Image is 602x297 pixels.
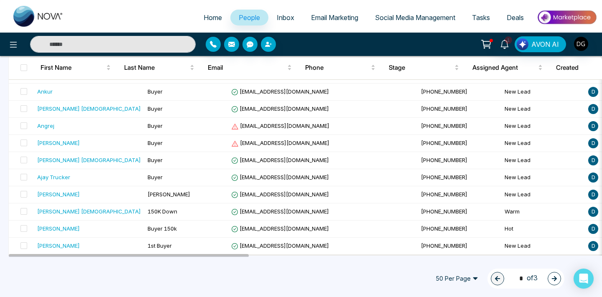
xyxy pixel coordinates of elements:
[501,169,585,186] td: New Lead
[148,225,177,232] span: Buyer 150k
[507,13,524,22] span: Deals
[268,10,303,25] a: Inbox
[231,88,329,95] span: [EMAIL_ADDRESS][DOMAIN_NAME]
[588,207,598,217] span: D
[37,190,80,198] div: [PERSON_NAME]
[208,63,286,73] span: Email
[464,10,498,25] a: Tasks
[231,105,329,112] span: [EMAIL_ADDRESS][DOMAIN_NAME]
[239,13,260,22] span: People
[501,135,585,152] td: New Lead
[389,63,453,73] span: Stage
[41,63,105,73] span: First Name
[148,140,163,146] span: Buyer
[501,101,585,118] td: New Lead
[588,104,598,114] span: D
[124,63,188,73] span: Last Name
[588,138,598,148] span: D
[517,38,528,50] img: Lead Flow
[148,157,163,163] span: Buyer
[148,242,172,249] span: 1st Buyer
[367,10,464,25] a: Social Media Management
[375,13,455,22] span: Social Media Management
[37,224,80,233] div: [PERSON_NAME]
[588,173,598,183] span: D
[505,36,512,44] span: 1
[536,8,597,27] img: Market-place.gif
[117,56,201,79] th: Last Name
[37,122,54,130] div: Angrej
[501,203,585,221] td: Warm
[421,208,467,215] span: [PHONE_NUMBER]
[230,10,268,25] a: People
[430,272,484,285] span: 50 Per Page
[231,242,329,249] span: [EMAIL_ADDRESS][DOMAIN_NAME]
[148,174,163,180] span: Buyer
[466,56,549,79] th: Assigned Agent
[421,88,467,95] span: [PHONE_NUMBER]
[495,36,515,51] a: 1
[574,269,594,289] div: Open Intercom Messenger
[148,208,177,215] span: 150K Down
[148,88,163,95] span: Buyer
[148,105,163,112] span: Buyer
[231,140,329,146] span: [EMAIL_ADDRESS][DOMAIN_NAME]
[515,36,566,52] button: AVON AI
[531,39,559,49] span: AVON AI
[13,6,64,27] img: Nova CRM Logo
[231,225,329,232] span: [EMAIL_ADDRESS][DOMAIN_NAME]
[421,157,467,163] span: [PHONE_NUMBER]
[421,140,467,146] span: [PHONE_NUMBER]
[421,225,467,232] span: [PHONE_NUMBER]
[421,242,467,249] span: [PHONE_NUMBER]
[421,191,467,198] span: [PHONE_NUMBER]
[588,190,598,200] span: D
[501,238,585,255] td: New Lead
[472,13,490,22] span: Tasks
[421,122,467,129] span: [PHONE_NUMBER]
[231,191,329,198] span: [EMAIL_ADDRESS][DOMAIN_NAME]
[421,174,467,180] span: [PHONE_NUMBER]
[298,56,382,79] th: Phone
[277,13,294,22] span: Inbox
[498,10,532,25] a: Deals
[501,118,585,135] td: New Lead
[574,37,588,51] img: User Avatar
[37,156,141,164] div: [PERSON_NAME] [DEMOGRAPHIC_DATA]
[588,155,598,165] span: D
[37,207,141,216] div: [PERSON_NAME] [DEMOGRAPHIC_DATA]
[201,56,298,79] th: Email
[231,122,329,129] span: [EMAIL_ADDRESS][DOMAIN_NAME]
[195,10,230,25] a: Home
[472,63,536,73] span: Assigned Agent
[311,13,358,22] span: Email Marketing
[37,139,80,147] div: [PERSON_NAME]
[231,174,329,180] span: [EMAIL_ADDRESS][DOMAIN_NAME]
[303,10,367,25] a: Email Marketing
[37,87,53,96] div: Ankur
[501,84,585,101] td: New Lead
[514,273,538,284] span: of 3
[588,87,598,97] span: D
[501,221,585,238] td: Hot
[231,157,329,163] span: [EMAIL_ADDRESS][DOMAIN_NAME]
[204,13,222,22] span: Home
[34,56,117,79] th: First Name
[231,208,329,215] span: [EMAIL_ADDRESS][DOMAIN_NAME]
[588,224,598,234] span: D
[305,63,369,73] span: Phone
[148,122,163,129] span: Buyer
[37,173,70,181] div: Ajay Trucker
[501,152,585,169] td: New Lead
[148,191,190,198] span: [PERSON_NAME]
[421,105,467,112] span: [PHONE_NUMBER]
[501,186,585,203] td: New Lead
[37,104,141,113] div: [PERSON_NAME] [DEMOGRAPHIC_DATA]
[37,241,80,250] div: [PERSON_NAME]
[588,241,598,251] span: D
[382,56,466,79] th: Stage
[588,121,598,131] span: D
